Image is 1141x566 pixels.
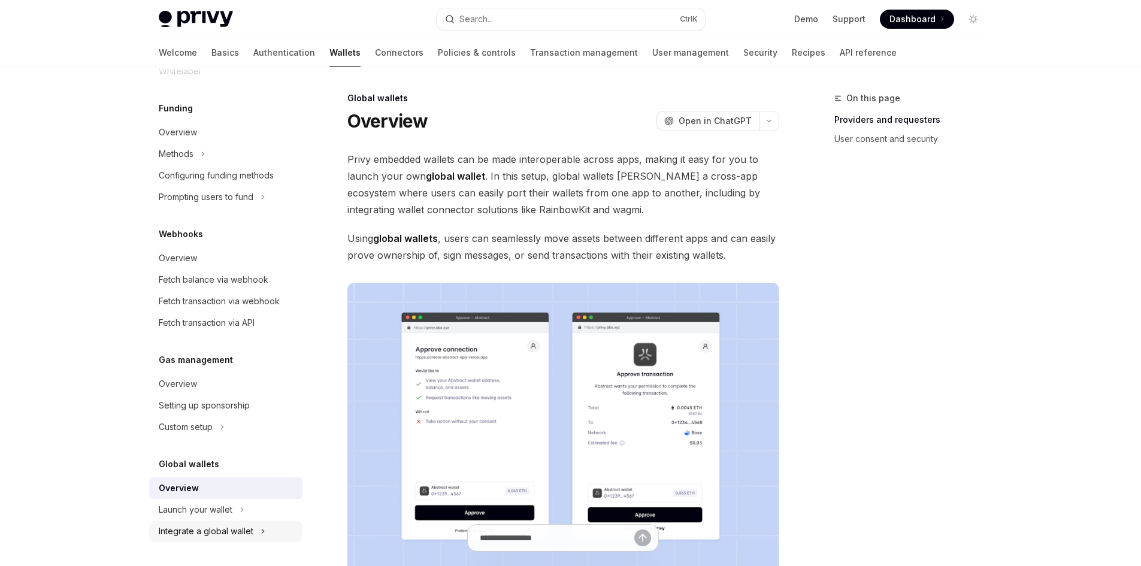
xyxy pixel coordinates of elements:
[680,14,698,24] span: Ctrl K
[743,38,777,67] a: Security
[159,481,199,495] div: Overview
[159,316,255,330] div: Fetch transaction via API
[347,151,779,218] span: Privy embedded wallets can be made interoperable across apps, making it easy for you to launch yo...
[159,11,233,28] img: light logo
[159,38,197,67] a: Welcome
[159,147,193,161] div: Methods
[149,186,302,208] button: Toggle Prompting users to fund section
[159,398,250,413] div: Setting up sponsorship
[834,129,992,149] a: User consent and security
[652,38,729,67] a: User management
[149,373,302,395] a: Overview
[656,111,759,131] button: Open in ChatGPT
[437,8,705,30] button: Open search
[253,38,315,67] a: Authentication
[211,38,239,67] a: Basics
[149,312,302,334] a: Fetch transaction via API
[634,529,651,546] button: Send message
[329,38,361,67] a: Wallets
[159,457,219,471] h5: Global wallets
[149,290,302,312] a: Fetch transaction via webhook
[149,477,302,499] a: Overview
[347,230,779,264] span: Using , users can seamlessly move assets between different apps and can easily prove ownership of...
[792,38,825,67] a: Recipes
[159,273,268,287] div: Fetch balance via webhook
[794,13,818,25] a: Demo
[159,227,203,241] h5: Webhooks
[159,251,197,265] div: Overview
[426,170,485,182] strong: global wallet
[375,38,423,67] a: Connectors
[149,520,302,542] button: Toggle Integrate a global wallet section
[159,168,274,183] div: Configuring funding methods
[149,165,302,186] a: Configuring funding methods
[159,524,253,538] div: Integrate a global wallet
[833,13,865,25] a: Support
[149,269,302,290] a: Fetch balance via webhook
[846,91,900,105] span: On this page
[149,122,302,143] a: Overview
[679,115,752,127] span: Open in ChatGPT
[880,10,954,29] a: Dashboard
[159,101,193,116] h5: Funding
[159,294,280,308] div: Fetch transaction via webhook
[438,38,516,67] a: Policies & controls
[149,143,302,165] button: Toggle Methods section
[834,110,992,129] a: Providers and requesters
[964,10,983,29] button: Toggle dark mode
[159,420,213,434] div: Custom setup
[373,232,438,244] strong: global wallets
[459,12,493,26] div: Search...
[159,353,233,367] h5: Gas management
[159,190,253,204] div: Prompting users to fund
[149,395,302,416] a: Setting up sponsorship
[159,377,197,391] div: Overview
[149,416,302,438] button: Toggle Custom setup section
[159,503,232,517] div: Launch your wallet
[840,38,897,67] a: API reference
[347,92,779,104] div: Global wallets
[149,499,302,520] button: Toggle Launch your wallet section
[149,247,302,269] a: Overview
[889,13,936,25] span: Dashboard
[347,110,428,132] h1: Overview
[159,125,197,140] div: Overview
[480,525,634,551] input: Ask a question...
[530,38,638,67] a: Transaction management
